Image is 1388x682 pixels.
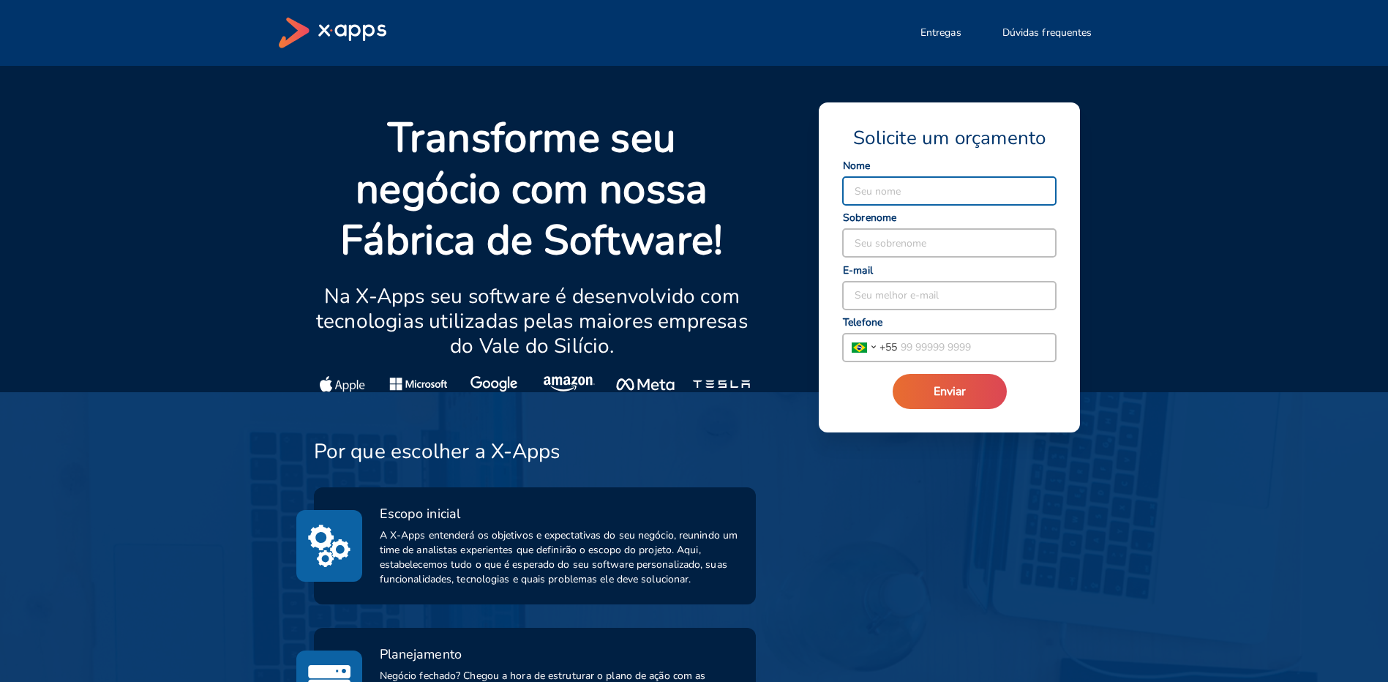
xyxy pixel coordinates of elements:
[853,126,1046,151] span: Solicite um orçamento
[893,374,1007,409] button: Enviar
[934,383,966,400] span: Enviar
[314,284,751,359] p: Na X-Apps seu software é desenvolvido com tecnologias utilizadas pelas maiores empresas do Vale d...
[320,376,365,392] img: Apple
[308,522,350,570] img: method1_initial_scope.svg
[314,113,751,266] p: Transforme seu negócio com nossa Fábrica de Software!
[544,376,596,392] img: Amazon
[380,645,462,663] span: Planejamento
[920,26,961,40] span: Entregas
[314,439,560,464] h3: Por que escolher a X-Apps
[380,505,460,522] span: Escopo inicial
[903,18,979,48] button: Entregas
[879,340,897,355] span: + 55
[692,376,750,392] img: Tesla
[843,282,1056,310] input: Seu melhor e-mail
[985,18,1110,48] button: Dúvidas frequentes
[470,376,518,392] img: Google
[1002,26,1092,40] span: Dúvidas frequentes
[389,376,447,392] img: Microsoft
[616,376,674,392] img: Meta
[843,229,1056,257] input: Seu sobrenome
[843,177,1056,205] input: Seu nome
[897,334,1056,361] input: 99 99999 9999
[380,528,739,587] span: A X-Apps entenderá os objetivos e expectativas do seu negócio, reunindo um time de analistas expe...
